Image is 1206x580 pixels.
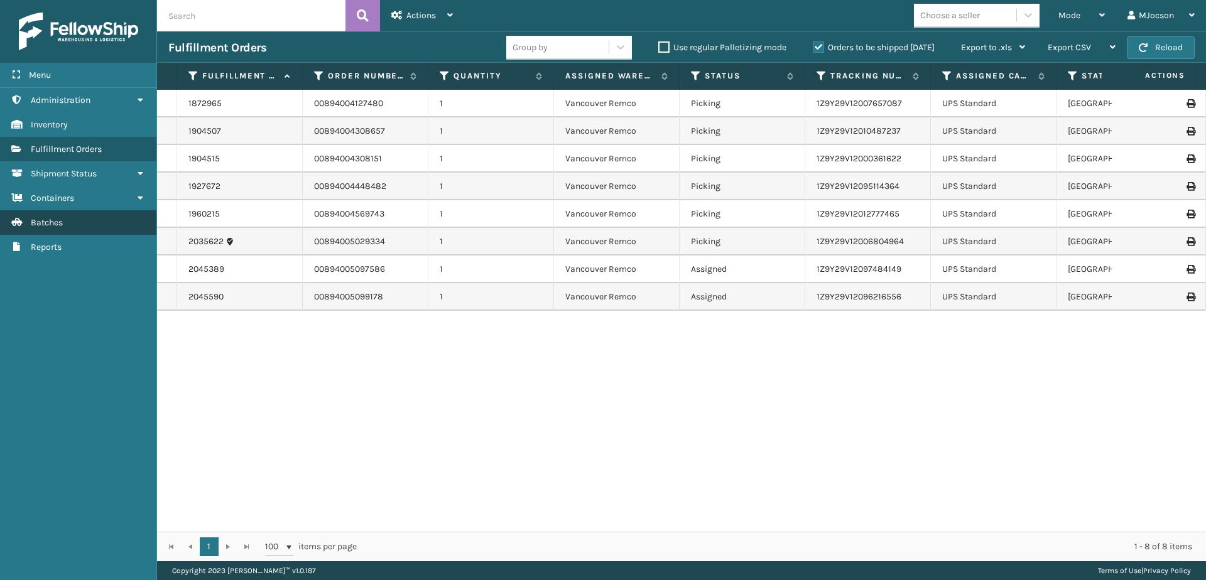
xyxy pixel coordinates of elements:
td: 00894004308151 [303,145,428,173]
td: Picking [680,90,805,117]
a: 1Z9Y29V12000361622 [817,153,901,164]
td: 1 [428,255,554,283]
td: Vancouver Remco [554,90,680,117]
td: Vancouver Remco [554,255,680,283]
a: 1960215 [188,208,220,220]
td: 1 [428,117,554,145]
label: Status [705,70,781,82]
a: Terms of Use [1098,566,1141,575]
span: Fulfillment Orders [31,144,102,154]
span: Actions [1105,65,1193,86]
a: 1Z9Y29V12010487237 [817,126,901,136]
td: UPS Standard [931,200,1057,228]
a: 1 [200,537,219,556]
label: Assigned Carrier Service [956,70,1032,82]
td: 00894005099178 [303,283,428,311]
span: 100 [265,540,284,553]
label: Use regular Palletizing mode [658,42,786,53]
span: Actions [406,10,436,21]
span: Mode [1058,10,1080,21]
span: Export CSV [1048,42,1091,53]
td: Vancouver Remco [554,173,680,200]
a: 1872965 [188,97,222,110]
i: Print Label [1187,237,1194,246]
a: 1927672 [188,180,220,193]
td: Picking [680,173,805,200]
td: 00894004448482 [303,173,428,200]
td: Vancouver Remco [554,145,680,173]
i: Print Label [1187,99,1194,108]
span: Containers [31,193,74,203]
td: [GEOGRAPHIC_DATA] [1057,117,1182,145]
h3: Fulfillment Orders [168,40,266,55]
a: Privacy Policy [1143,566,1191,575]
td: UPS Standard [931,255,1057,283]
td: UPS Standard [931,228,1057,255]
td: 00894004308657 [303,117,428,145]
td: Vancouver Remco [554,117,680,145]
p: Copyright 2023 [PERSON_NAME]™ v 1.0.187 [172,561,316,580]
td: Picking [680,145,805,173]
td: [GEOGRAPHIC_DATA] [1057,255,1182,283]
label: Fulfillment Order Id [202,70,278,82]
span: Menu [29,70,51,80]
td: 1 [428,228,554,255]
td: UPS Standard [931,145,1057,173]
td: [GEOGRAPHIC_DATA] [1057,90,1182,117]
td: Vancouver Remco [554,200,680,228]
a: 1Z9Y29V12095114364 [817,181,899,191]
div: | [1098,561,1191,580]
td: 00894005097586 [303,255,428,283]
td: Vancouver Remco [554,283,680,311]
div: Choose a seller [920,9,980,22]
td: 00894004127480 [303,90,428,117]
a: 2045389 [188,263,224,276]
label: State [1082,70,1158,82]
i: Print Label [1187,127,1194,136]
td: UPS Standard [931,117,1057,145]
label: Orders to be shipped [DATE] [813,42,935,53]
span: Inventory [31,119,68,130]
td: 00894004569743 [303,200,428,228]
td: [GEOGRAPHIC_DATA] [1057,283,1182,311]
td: [GEOGRAPHIC_DATA] [1057,145,1182,173]
td: Picking [680,200,805,228]
i: Print Label [1187,182,1194,191]
a: 1Z9Y29V12007657087 [817,98,902,109]
label: Tracking Number [830,70,906,82]
a: 1Z9Y29V12012777465 [817,208,899,219]
button: Reload [1127,36,1195,59]
div: Group by [513,41,548,54]
td: UPS Standard [931,90,1057,117]
a: 1904507 [188,125,221,137]
a: 1Z9Y29V12006804964 [817,236,904,247]
span: Reports [31,242,62,252]
td: [GEOGRAPHIC_DATA] [1057,173,1182,200]
td: Assigned [680,255,805,283]
label: Order Number [328,70,404,82]
td: 00894005029334 [303,228,428,255]
a: 1Z9Y29V12096216556 [817,291,901,302]
span: items per page [265,537,357,556]
label: Quantity [454,70,530,82]
i: Print Label [1187,293,1194,301]
div: 1 - 8 of 8 items [374,540,1192,553]
td: Picking [680,228,805,255]
td: [GEOGRAPHIC_DATA] [1057,200,1182,228]
img: logo [19,13,138,50]
td: 1 [428,283,554,311]
i: Print Label [1187,210,1194,218]
td: [GEOGRAPHIC_DATA] [1057,228,1182,255]
span: Administration [31,95,90,105]
a: 1904515 [188,153,220,165]
label: Assigned Warehouse [565,70,655,82]
i: Print Label [1187,265,1194,274]
span: Export to .xls [961,42,1012,53]
td: UPS Standard [931,173,1057,200]
a: 1Z9Y29V12097484149 [817,264,901,274]
span: Shipment Status [31,168,97,179]
span: Batches [31,217,63,228]
a: 2045590 [188,291,224,303]
td: 1 [428,145,554,173]
td: 1 [428,200,554,228]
